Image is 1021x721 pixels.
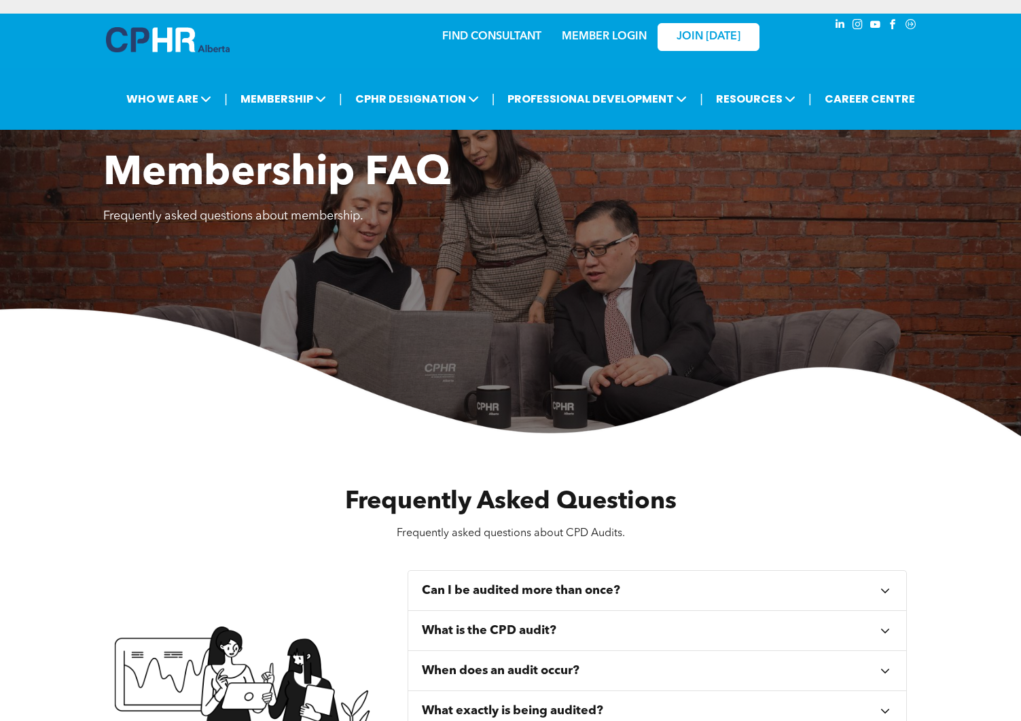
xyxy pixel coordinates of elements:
span: CPHR DESIGNATION [351,86,483,111]
a: FIND CONSULTANT [442,31,541,42]
a: CAREER CENTRE [821,86,919,111]
a: facebook [886,17,901,35]
a: Social network [903,17,918,35]
a: MEMBER LOGIN [562,31,647,42]
h3: Can I be audited more than once? [422,583,620,598]
span: Frequently Asked Questions [345,490,677,514]
li: | [700,85,703,113]
span: PROFESSIONAL DEVELOPMENT [503,86,691,111]
h3: When does an audit occur? [422,663,579,678]
a: youtube [868,17,883,35]
img: A blue and white logo for cp alberta [106,27,230,52]
a: linkedin [833,17,848,35]
a: instagram [850,17,865,35]
span: RESOURCES [712,86,800,111]
li: | [492,85,495,113]
li: | [339,85,342,113]
h3: What is the CPD audit? [422,623,556,638]
h3: What exactly is being audited? [422,703,603,718]
li: | [808,85,812,113]
span: MEMBERSHIP [236,86,330,111]
span: Membership FAQ [103,154,450,194]
span: JOIN [DATE] [677,31,740,43]
a: JOIN [DATE] [658,23,759,51]
span: Frequently asked questions about CPD Audits. [397,528,625,539]
span: Frequently asked questions about membership. [103,210,363,222]
li: | [224,85,228,113]
span: WHO WE ARE [122,86,215,111]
